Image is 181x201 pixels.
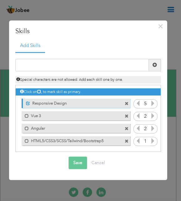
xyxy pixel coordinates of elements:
[29,124,108,131] label: Angular
[158,21,163,32] span: ×
[156,21,166,31] button: Close
[15,27,156,36] h3: Skills
[15,39,45,53] a: Add Skills
[16,77,123,82] span: Special characters are not allowed. Add each skill one by one.
[69,157,87,169] button: Save
[15,88,161,95] div: Click on , to mark skill as primary.
[29,111,108,119] label: Vue 3
[88,157,108,169] button: Cancel
[30,99,108,106] label: Responsive Design
[29,136,108,144] label: HTML5/CSS3/SCSS/Tailwind/Bootstrap5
